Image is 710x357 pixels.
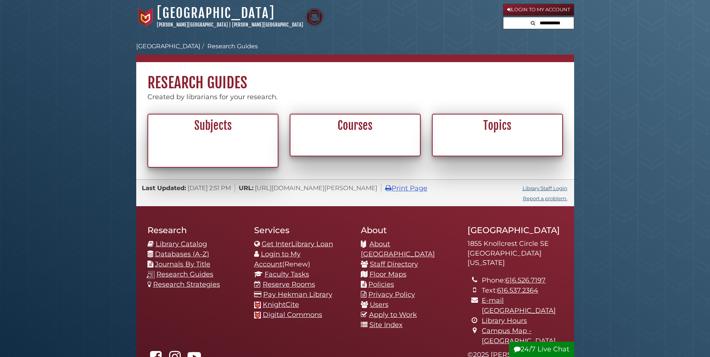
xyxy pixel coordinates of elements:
i: Search [531,21,535,25]
a: Research Guides [156,270,213,278]
a: Privacy Policy [368,290,415,299]
img: Calvin University [136,8,155,27]
nav: breadcrumb [136,42,574,62]
h2: Topics [437,119,558,133]
a: Print Page [385,184,427,192]
a: Login to My Account [254,250,301,268]
a: [PERSON_NAME][GEOGRAPHIC_DATA] [232,22,303,28]
a: Floor Maps [369,270,406,278]
a: Library Hours [482,317,527,325]
a: Policies [368,280,394,289]
a: Library Catalog [156,240,207,248]
span: [URL][DOMAIN_NAME][PERSON_NAME] [255,184,377,192]
li: (Renew) [254,249,350,269]
a: [GEOGRAPHIC_DATA] [157,5,275,21]
a: About [GEOGRAPHIC_DATA] [361,240,435,258]
a: Faculty Tasks [265,270,309,278]
address: 1855 Knollcrest Circle SE [GEOGRAPHIC_DATA][US_STATE] [467,239,563,268]
img: Calvin favicon logo [254,302,261,308]
a: [GEOGRAPHIC_DATA] [136,43,200,50]
a: Apply to Work [369,311,417,319]
span: Last Updated: [142,184,186,192]
span: URL: [239,184,253,192]
a: Staff Directory [370,260,418,268]
a: Library Staff Login [522,185,567,191]
a: Digital Commons [263,311,322,319]
button: Search [528,17,537,27]
a: Users [370,300,388,309]
a: Campus Map - [GEOGRAPHIC_DATA] [482,327,556,345]
i: Print Page [385,185,391,192]
a: Login to My Account [503,4,574,16]
a: Site Index [369,321,403,329]
a: 616.526.7197 [505,276,546,284]
li: Text: [482,286,563,296]
h1: Research Guides [136,62,574,92]
h2: [GEOGRAPHIC_DATA] [467,225,563,235]
h2: Subjects [152,119,274,133]
a: Reserve Rooms [263,280,315,289]
a: Research Guides [207,43,258,50]
li: Phone: [482,275,563,286]
h2: About [361,225,456,235]
button: 24/7 Live Chat [509,342,574,357]
img: Calvin favicon logo [254,312,261,318]
img: Calvin Theological Seminary [305,8,324,27]
img: research-guides-icon-white_37x37.png [147,271,155,279]
a: Get InterLibrary Loan [262,240,333,248]
a: Journals By Title [155,260,210,268]
h2: Services [254,225,350,235]
span: [DATE] 2:51 PM [188,184,231,192]
a: Research Strategies [153,280,220,289]
h2: Courses [295,119,416,133]
a: [PERSON_NAME][GEOGRAPHIC_DATA] [157,22,228,28]
span: Created by librarians for your research. [147,93,278,101]
a: 616.537.2364 [497,286,538,295]
span: | [229,22,231,28]
a: Databases (A-Z) [155,250,209,258]
a: E-mail [GEOGRAPHIC_DATA] [482,296,556,315]
a: KnightCite [263,300,299,309]
a: Pay Hekman Library [263,290,332,299]
h2: Research [147,225,243,235]
a: Report a problem. [523,195,567,201]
